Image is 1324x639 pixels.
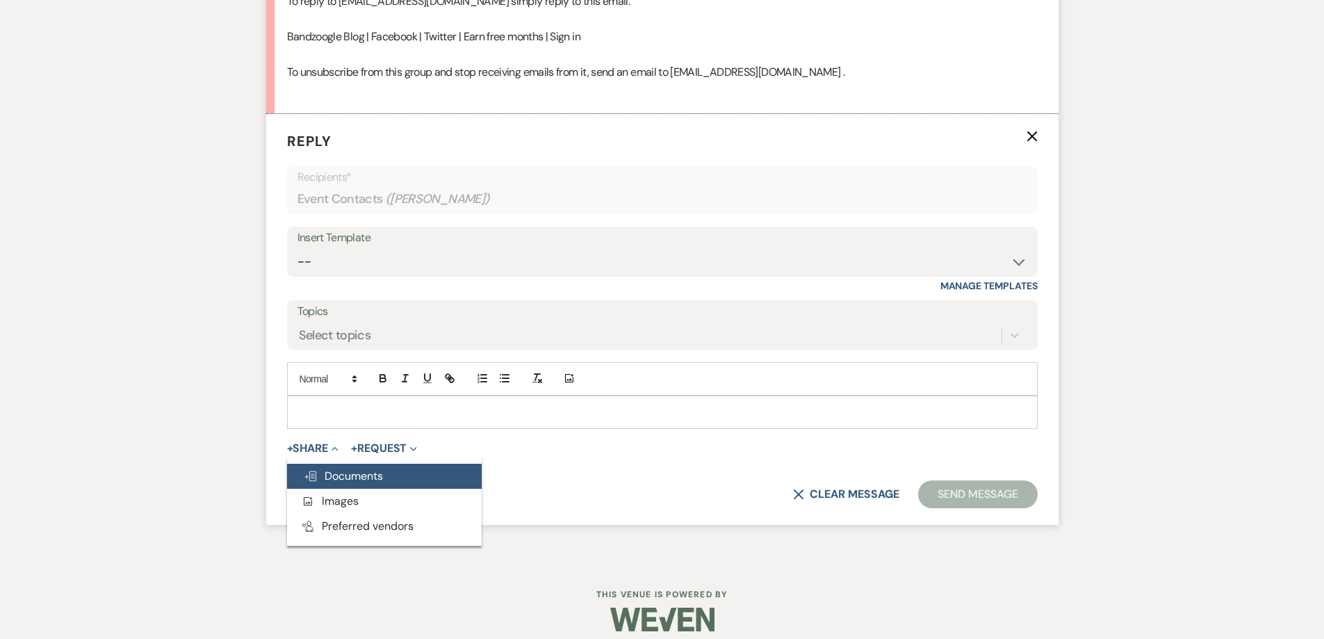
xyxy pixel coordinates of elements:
[297,302,1027,322] label: Topics
[287,514,482,539] button: Preferred vendors
[297,168,1027,186] p: Recipients*
[386,190,490,209] span: ( [PERSON_NAME] )
[351,443,417,454] button: Request
[287,132,332,150] span: Reply
[351,443,357,454] span: +
[297,186,1027,213] div: Event Contacts
[297,228,1027,248] div: Insert Template
[287,489,482,514] button: Images
[301,494,359,508] span: Images
[299,325,371,344] div: Select topics
[940,280,1038,292] a: Manage Templates
[287,464,482,489] button: Documents
[918,480,1037,508] button: Send Message
[287,443,293,454] span: +
[793,489,899,500] button: Clear message
[287,443,339,454] button: Share
[304,469,383,483] span: Documents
